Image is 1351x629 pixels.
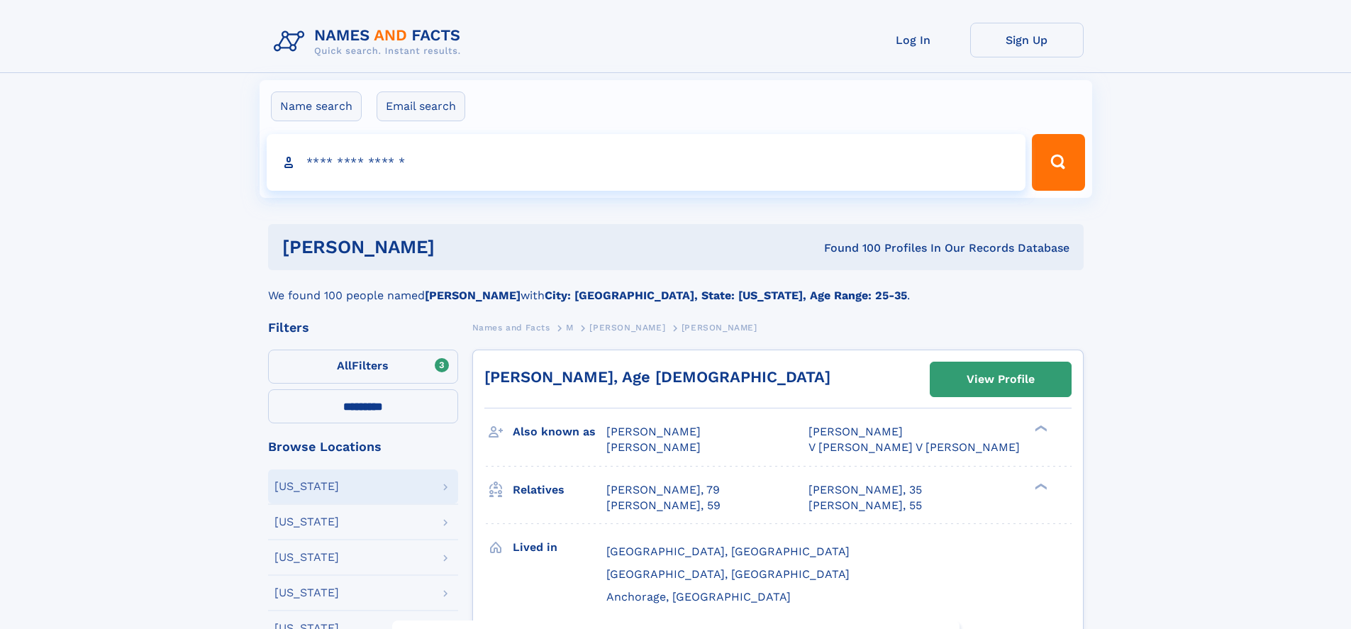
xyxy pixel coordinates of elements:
[808,425,903,438] span: [PERSON_NAME]
[606,498,721,513] a: [PERSON_NAME], 59
[808,482,922,498] a: [PERSON_NAME], 35
[282,238,630,256] h1: [PERSON_NAME]
[629,240,1069,256] div: Found 100 Profiles In Our Records Database
[1031,424,1048,433] div: ❯
[268,23,472,61] img: Logo Names and Facts
[513,420,606,444] h3: Also known as
[970,23,1084,57] a: Sign Up
[377,91,465,121] label: Email search
[589,323,665,333] span: [PERSON_NAME]
[271,91,362,121] label: Name search
[513,478,606,502] h3: Relatives
[472,318,550,336] a: Names and Facts
[857,23,970,57] a: Log In
[682,323,757,333] span: [PERSON_NAME]
[967,363,1035,396] div: View Profile
[566,318,574,336] a: M
[545,289,907,302] b: City: [GEOGRAPHIC_DATA], State: [US_STATE], Age Range: 25-35
[808,498,922,513] a: [PERSON_NAME], 55
[274,587,339,599] div: [US_STATE]
[606,440,701,454] span: [PERSON_NAME]
[606,590,791,603] span: Anchorage, [GEOGRAPHIC_DATA]
[337,359,352,372] span: All
[274,552,339,563] div: [US_STATE]
[606,425,701,438] span: [PERSON_NAME]
[268,270,1084,304] div: We found 100 people named with .
[606,567,850,581] span: [GEOGRAPHIC_DATA], [GEOGRAPHIC_DATA]
[274,516,339,528] div: [US_STATE]
[268,321,458,334] div: Filters
[930,362,1071,396] a: View Profile
[274,481,339,492] div: [US_STATE]
[267,134,1026,191] input: search input
[566,323,574,333] span: M
[606,482,720,498] a: [PERSON_NAME], 79
[425,289,521,302] b: [PERSON_NAME]
[484,368,830,386] a: [PERSON_NAME], Age [DEMOGRAPHIC_DATA]
[1031,482,1048,491] div: ❯
[589,318,665,336] a: [PERSON_NAME]
[268,350,458,384] label: Filters
[513,535,606,560] h3: Lived in
[808,440,1020,454] span: V [PERSON_NAME] V [PERSON_NAME]
[1032,134,1084,191] button: Search Button
[606,545,850,558] span: [GEOGRAPHIC_DATA], [GEOGRAPHIC_DATA]
[268,440,458,453] div: Browse Locations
